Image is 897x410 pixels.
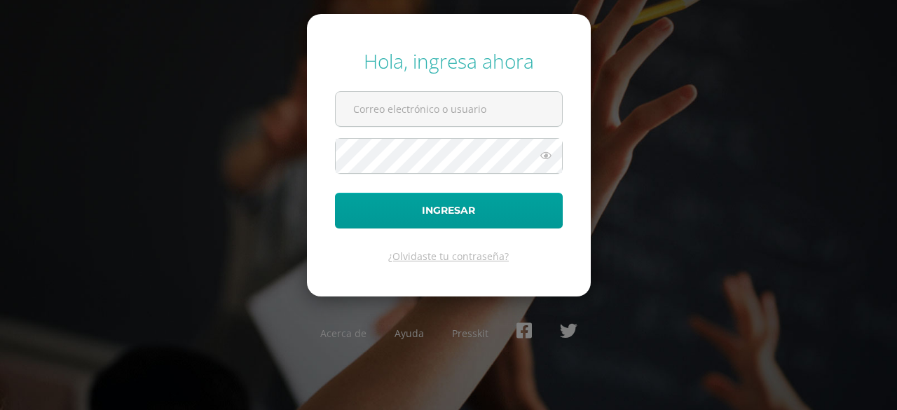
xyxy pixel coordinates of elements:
[320,327,367,340] a: Acerca de
[335,48,563,74] div: Hola, ingresa ahora
[388,250,509,263] a: ¿Olvidaste tu contraseña?
[335,193,563,228] button: Ingresar
[452,327,488,340] a: Presskit
[336,92,562,126] input: Correo electrónico o usuario
[395,327,424,340] a: Ayuda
